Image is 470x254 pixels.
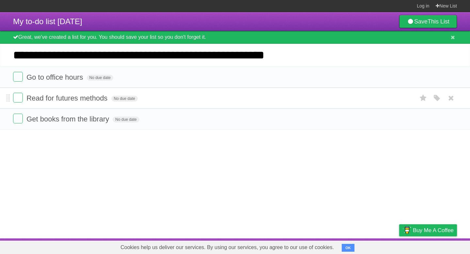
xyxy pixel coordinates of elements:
[111,96,138,102] span: No due date
[114,241,340,254] span: Cookies help us deliver our services. By using our services, you agree to our use of cookies.
[13,93,23,103] label: Done
[368,240,383,252] a: Terms
[13,17,82,26] span: My to-do list [DATE]
[26,94,109,102] span: Read for futures methods
[13,72,23,82] label: Done
[399,224,457,236] a: Buy me a coffee
[417,93,430,103] label: Star task
[87,75,113,81] span: No due date
[402,225,411,236] img: Buy me a coffee
[26,73,85,81] span: Go to office hours
[13,114,23,123] label: Done
[334,240,360,252] a: Developers
[391,240,408,252] a: Privacy
[113,117,139,122] span: No due date
[342,244,354,252] button: OK
[399,15,457,28] a: SaveThis List
[312,240,326,252] a: About
[413,225,454,236] span: Buy me a coffee
[26,115,111,123] span: Get books from the library
[428,18,449,25] b: This List
[416,240,457,252] a: Suggest a feature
